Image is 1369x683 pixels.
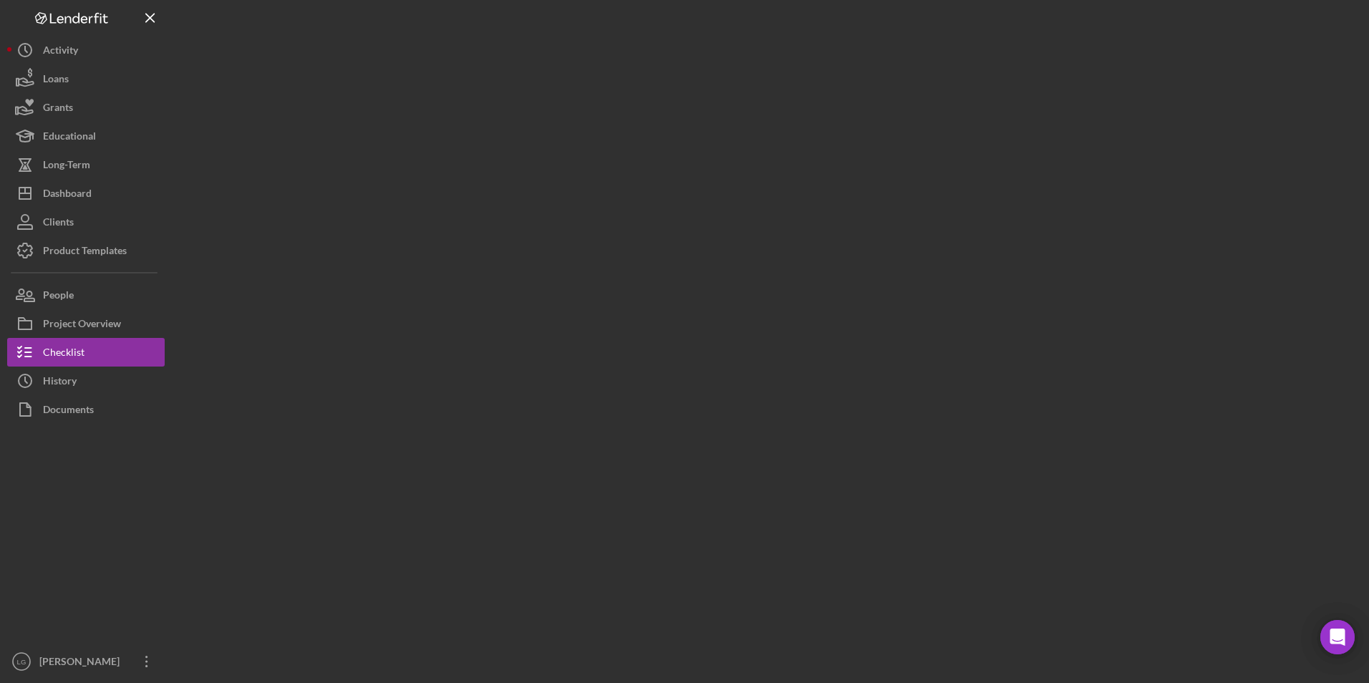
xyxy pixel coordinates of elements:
div: Documents [43,395,94,427]
button: Activity [7,36,165,64]
button: History [7,367,165,395]
div: Loans [43,64,69,97]
button: Educational [7,122,165,150]
button: Documents [7,395,165,424]
button: People [7,281,165,309]
div: [PERSON_NAME] [36,647,129,679]
div: History [43,367,77,399]
div: Checklist [43,338,84,370]
div: Clients [43,208,74,240]
button: Checklist [7,338,165,367]
div: Activity [43,36,78,68]
button: Loans [7,64,165,93]
div: Project Overview [43,309,121,341]
div: Dashboard [43,179,92,211]
div: Long-Term [43,150,90,183]
div: Product Templates [43,236,127,268]
button: LG[PERSON_NAME] [7,647,165,676]
button: Grants [7,93,165,122]
button: Dashboard [7,179,165,208]
div: People [43,281,74,313]
text: LG [17,658,26,666]
button: Long-Term [7,150,165,179]
button: Clients [7,208,165,236]
div: Educational [43,122,96,154]
button: Project Overview [7,309,165,338]
div: Open Intercom Messenger [1320,620,1355,654]
button: Product Templates [7,236,165,265]
div: Grants [43,93,73,125]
